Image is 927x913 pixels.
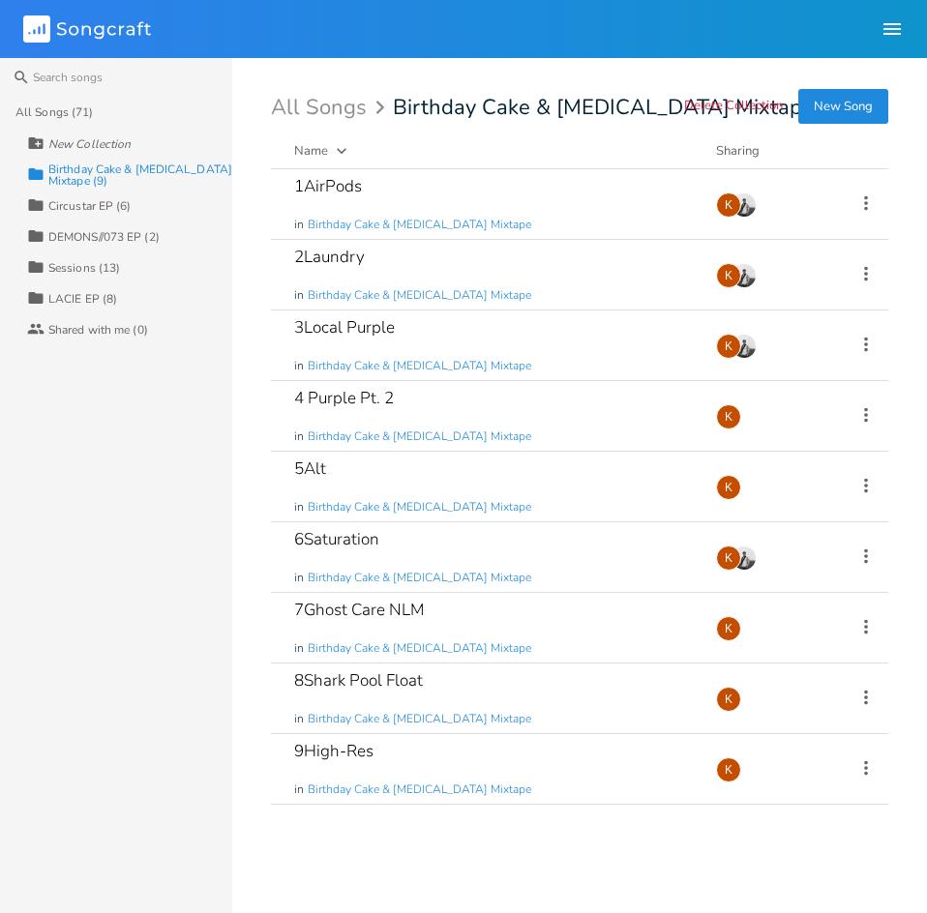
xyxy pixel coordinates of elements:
[716,263,741,288] div: Kat
[716,475,741,500] div: Kat
[48,138,131,150] div: New Collection
[308,217,531,233] span: Birthday Cake & [MEDICAL_DATA] Mixtape
[716,404,741,429] div: Kat
[294,711,304,727] span: in
[684,99,783,115] button: Delete Collection
[48,163,232,187] div: Birthday Cake & [MEDICAL_DATA] Mixtape (9)
[308,711,531,727] span: Birthday Cake & [MEDICAL_DATA] Mixtape
[294,217,304,233] span: in
[308,781,531,798] span: Birthday Cake & [MEDICAL_DATA] Mixtape
[48,231,160,243] div: DEMONS//073 EP (2)
[294,142,328,160] div: Name
[393,97,814,118] span: Birthday Cake & [MEDICAL_DATA] Mixtape
[294,249,365,265] div: 2Laundry
[294,390,394,406] div: 4 Purple Pt. 2
[716,757,741,782] div: Kat
[308,428,531,445] span: Birthday Cake & [MEDICAL_DATA] Mixtape
[48,262,120,274] div: Sessions (13)
[732,263,757,288] img: Costa Tzoytzoyrakos
[294,178,362,194] div: 1AirPods
[294,460,326,477] div: 5Alt
[294,743,374,759] div: 9High-Res
[798,89,888,124] button: New Song
[294,358,304,374] span: in
[294,499,304,515] span: in
[294,640,304,657] span: in
[294,602,424,618] div: 7Ghost Care NLM
[308,358,531,374] span: Birthday Cake & [MEDICAL_DATA] Mixtape
[308,640,531,657] span: Birthday Cake & [MEDICAL_DATA] Mixtape
[716,192,741,218] div: Kat
[48,324,148,336] div: Shared with me (0)
[294,428,304,445] span: in
[308,499,531,515] span: Birthday Cake & [MEDICAL_DATA] Mixtape
[15,106,93,118] div: All Songs (71)
[294,531,379,547] div: 6Saturation
[732,334,757,359] img: Costa Tzoytzoyrakos
[308,287,531,304] span: Birthday Cake & [MEDICAL_DATA] Mixtape
[716,141,832,161] div: Sharing
[48,293,117,305] div: LACIE EP (8)
[716,616,741,641] div: Kat
[294,672,423,689] div: 8Shark Pool Float
[716,334,741,359] div: Kat
[716,545,741,571] div: Kat
[48,200,132,212] div: Circustar EP (6)
[294,319,395,336] div: 3Local Purple
[732,192,757,218] img: Costa Tzoytzoyrakos
[294,781,304,798] span: in
[294,570,304,586] span: in
[271,99,391,117] div: All Songs
[732,545,757,571] img: Costa Tzoytzoyrakos
[716,687,741,712] div: Kat
[308,570,531,586] span: Birthday Cake & [MEDICAL_DATA] Mixtape
[294,287,304,304] span: in
[294,141,693,161] button: Name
